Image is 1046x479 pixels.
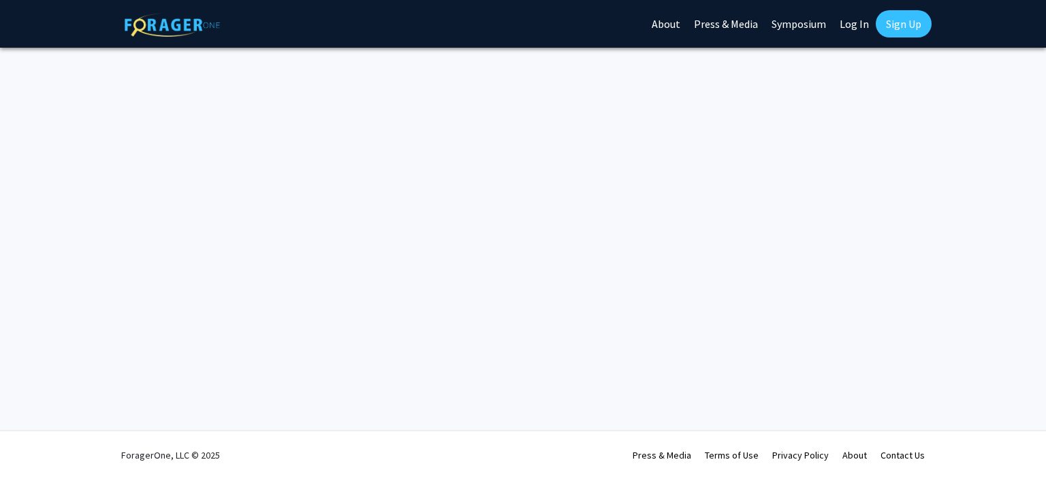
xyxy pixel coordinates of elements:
[705,449,759,461] a: Terms of Use
[842,449,867,461] a: About
[121,431,220,479] div: ForagerOne, LLC © 2025
[876,10,932,37] a: Sign Up
[125,13,220,37] img: ForagerOne Logo
[881,449,925,461] a: Contact Us
[772,449,829,461] a: Privacy Policy
[633,449,691,461] a: Press & Media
